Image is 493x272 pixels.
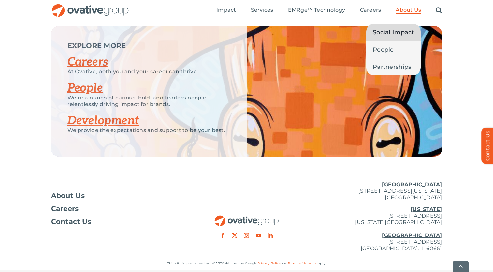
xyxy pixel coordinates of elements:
[268,233,273,238] a: linkedin
[51,192,85,199] span: About Us
[214,215,279,221] a: OG_Full_horizontal_RGB
[244,233,249,238] a: instagram
[366,41,421,58] a: People
[232,233,237,238] a: twitter
[366,58,421,75] a: Partnerships
[51,205,181,212] a: Careers
[67,113,139,128] a: Development
[216,7,236,13] span: Impact
[360,7,381,13] span: Careers
[251,7,273,13] span: Services
[257,261,281,265] a: Privacy Policy
[216,7,236,14] a: Impact
[411,206,442,212] u: [US_STATE]
[288,261,316,265] a: Terms of Service
[251,7,273,14] a: Services
[288,7,345,14] a: EMRge™ Technology
[288,7,345,13] span: EMRge™ Technology
[382,181,442,188] u: [GEOGRAPHIC_DATA]
[220,233,225,238] a: facebook
[360,7,381,14] a: Careers
[51,260,442,267] p: This site is protected by reCAPTCHA and the Google and apply.
[67,68,230,75] p: At Ovative, both you and your career can thrive.
[373,62,411,71] span: Partnerships
[373,45,394,54] span: People
[51,3,129,9] a: OG_Full_horizontal_RGB
[51,192,181,199] a: About Us
[51,219,92,225] span: Contact Us
[373,28,414,37] span: Social Impact
[396,7,421,14] a: About Us
[51,192,181,225] nav: Footer Menu
[51,219,181,225] a: Contact Us
[382,232,442,238] u: [GEOGRAPHIC_DATA]
[256,233,261,238] a: youtube
[312,206,442,252] p: [STREET_ADDRESS] [US_STATE][GEOGRAPHIC_DATA] [STREET_ADDRESS] [GEOGRAPHIC_DATA], IL 60661
[312,181,442,201] p: [STREET_ADDRESS][US_STATE] [GEOGRAPHIC_DATA]
[436,7,442,14] a: Search
[67,127,230,134] p: We provide the expectations and support to be your best.
[67,42,230,49] p: EXPLORE MORE
[67,95,230,108] p: We’re a bunch of curious, bold, and fearless people relentlessly driving impact for brands.
[396,7,421,13] span: About Us
[67,55,108,69] a: Careers
[67,81,103,95] a: People
[366,24,421,41] a: Social Impact
[51,205,79,212] span: Careers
